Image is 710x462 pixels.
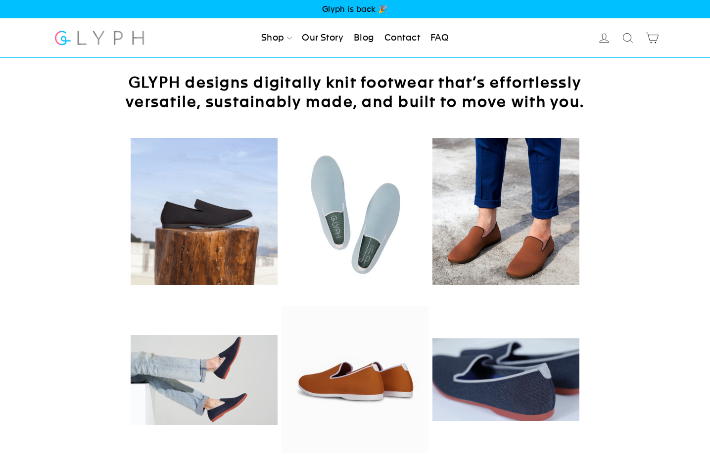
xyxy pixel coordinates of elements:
[257,27,296,49] a: Shop
[380,27,424,49] a: Contact
[350,27,379,49] a: Blog
[108,73,603,111] h2: GLYPH designs digitally knit footwear that’s effortlessly versatile, sustainably made, and built ...
[257,27,453,49] ul: Primary
[426,27,453,49] a: FAQ
[53,25,146,51] img: Glyph
[298,27,347,49] a: Our Story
